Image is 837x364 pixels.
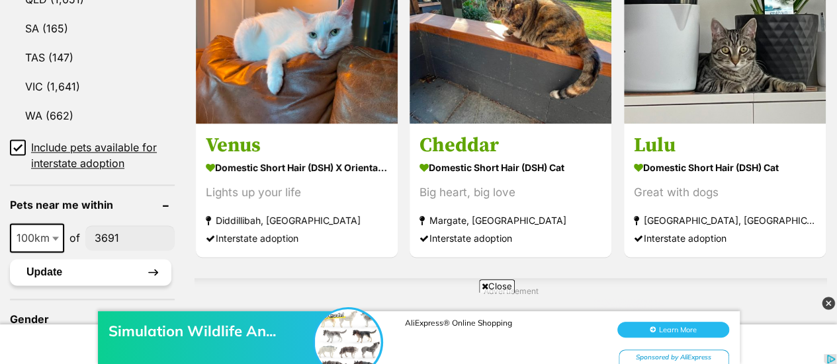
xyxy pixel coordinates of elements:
span: Include pets available for interstate adoption [31,139,175,171]
div: Great with dogs [634,184,816,201]
div: Interstate adoption [634,229,816,247]
strong: Domestic Short Hair (DSH) x Oriental Shorthair Cat [206,158,388,177]
span: of [69,230,80,246]
a: TAS (147) [10,44,175,71]
a: SA (165) [10,15,175,42]
span: 100km [11,229,63,247]
img: Simulation Wildlife An... [315,24,381,91]
h3: Cheddar [419,133,601,158]
strong: Domestic Short Hair (DSH) Cat [419,158,601,177]
div: Simulation Wildlife An... [109,37,320,55]
div: Big heart, big love [419,184,601,201]
a: Include pets available for interstate adoption [10,139,175,171]
div: Sponsored by AliExpress [619,65,729,81]
strong: Domestic Short Hair (DSH) Cat [634,158,816,177]
h3: Lulu [634,133,816,158]
input: postcode [85,225,175,250]
strong: [GEOGRAPHIC_DATA], [GEOGRAPHIC_DATA] [634,211,816,229]
strong: Diddillibah, [GEOGRAPHIC_DATA] [206,211,388,229]
a: VIC (1,641) [10,73,175,100]
a: Cheddar Domestic Short Hair (DSH) Cat Big heart, big love Margate, [GEOGRAPHIC_DATA] Interstate a... [410,123,611,257]
a: Venus Domestic Short Hair (DSH) x Oriental Shorthair Cat Lights up your life Diddillibah, [GEOGRA... [196,123,398,257]
button: Update [10,259,171,285]
span: 100km [10,223,64,252]
a: Lulu Domestic Short Hair (DSH) Cat Great with dogs [GEOGRAPHIC_DATA], [GEOGRAPHIC_DATA] Interstat... [624,123,826,257]
img: close_grey_3x.png [822,297,835,310]
div: Interstate adoption [206,229,388,247]
header: Pets near me within [10,199,175,211]
span: Close [479,279,515,293]
button: Learn More [617,37,729,53]
div: Lights up your life [206,184,388,201]
a: WA (662) [10,102,175,129]
div: Interstate adoption [419,229,601,247]
h3: Venus [206,133,388,158]
strong: Margate, [GEOGRAPHIC_DATA] [419,211,601,229]
div: AliExpress® Online Shopping [405,33,603,43]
